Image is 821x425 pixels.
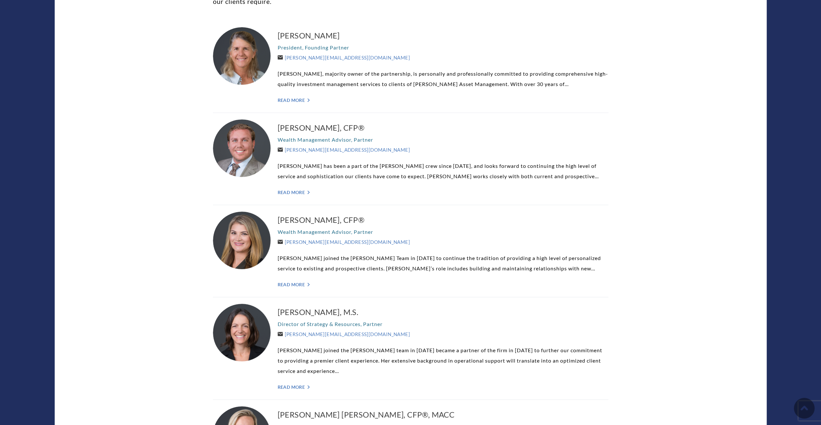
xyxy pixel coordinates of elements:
a: [PERSON_NAME], M.S. [278,307,608,317]
p: [PERSON_NAME] has been a part of the [PERSON_NAME] crew since [DATE], and looks forward to contin... [278,161,608,181]
a: Read More "> [278,97,608,103]
a: Read More "> [278,190,608,195]
a: [PERSON_NAME], CFP® [278,123,608,133]
p: [PERSON_NAME] joined the [PERSON_NAME] team in [DATE] became a partner of the firm in [DATE] to f... [278,345,608,376]
a: [PERSON_NAME] [278,30,608,41]
a: Read More "> [278,282,608,287]
a: [PERSON_NAME][EMAIL_ADDRESS][DOMAIN_NAME] [278,55,410,60]
p: [PERSON_NAME] joined the [PERSON_NAME] Team in [DATE] to continue the tradition of providing a hi... [278,253,608,274]
p: Wealth Management Advisor, Partner [278,227,608,237]
p: Wealth Management Advisor, Partner [278,135,608,145]
p: President, Founding Partner [278,42,608,53]
a: [PERSON_NAME][EMAIL_ADDRESS][DOMAIN_NAME] [278,147,410,153]
a: [PERSON_NAME][EMAIL_ADDRESS][DOMAIN_NAME] [278,331,410,337]
p: [PERSON_NAME], majority owner of the partnership, is personally and professionally committed to p... [278,69,608,89]
p: Director of Strategy & Resources, Partner [278,319,608,329]
a: [PERSON_NAME] [PERSON_NAME], CFP®, MACC [278,409,608,420]
a: Read More "> [278,384,608,390]
a: [PERSON_NAME], CFP® [278,215,608,225]
a: [PERSON_NAME][EMAIL_ADDRESS][DOMAIN_NAME] [278,239,410,245]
